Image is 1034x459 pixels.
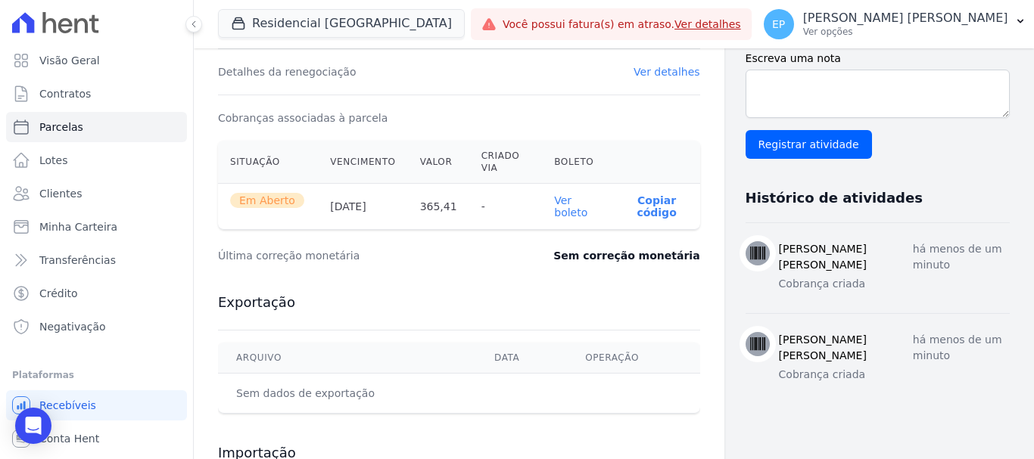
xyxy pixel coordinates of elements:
[913,332,1010,364] p: há menos de um minuto
[39,186,82,201] span: Clientes
[6,145,187,175] a: Lotes
[6,45,187,76] a: Visão Geral
[554,194,587,219] a: Ver boleto
[542,141,613,184] th: Boleto
[39,153,68,168] span: Lotes
[39,86,91,101] span: Contratos
[39,431,99,446] span: Conta Hent
[230,193,304,208] span: Em Aberto
[634,66,700,78] a: Ver detalhes
[39,319,106,334] span: Negativação
[803,26,1008,38] p: Ver opções
[469,184,543,230] th: -
[6,390,187,420] a: Recebíveis
[15,408,51,444] div: Open Intercom Messenger
[39,286,78,301] span: Crédito
[626,194,688,219] button: Copiar código
[218,293,700,312] h3: Exportação
[6,423,187,454] a: Conta Hent
[6,278,187,309] a: Crédito
[218,64,357,79] dt: Detalhes da renegociação
[674,18,741,30] a: Ver detalhes
[779,241,913,273] h3: [PERSON_NAME] [PERSON_NAME]
[6,212,187,242] a: Minha Carteira
[39,53,100,68] span: Visão Geral
[746,130,872,159] input: Registrar atividade
[218,9,465,38] button: Residencial [GEOGRAPHIC_DATA]
[779,367,1010,383] p: Cobrança criada
[39,219,117,234] span: Minha Carteira
[39,119,83,135] span: Parcelas
[6,112,187,142] a: Parcelas
[746,51,1010,67] label: Escreva uma nota
[218,141,318,184] th: Situação
[6,79,187,109] a: Contratos
[408,184,469,230] th: 365,41
[218,343,476,374] th: Arquivo
[6,178,187,209] a: Clientes
[218,110,388,126] dt: Cobranças associadas à parcela
[218,374,476,414] td: Sem dados de exportação
[803,11,1008,26] p: [PERSON_NAME] [PERSON_NAME]
[12,366,181,384] div: Plataformas
[913,241,1010,273] p: há menos de um minuto
[503,17,741,33] span: Você possui fatura(s) em atraso.
[746,189,923,207] h3: Histórico de atividades
[6,312,187,342] a: Negativação
[408,141,469,184] th: Valor
[39,398,96,413] span: Recebíveis
[318,141,407,184] th: Vencimento
[476,343,567,374] th: Data
[39,253,116,268] span: Transferências
[553,248,699,263] dd: Sem correção monetária
[6,245,187,275] a: Transferências
[779,332,913,364] h3: [PERSON_NAME] [PERSON_NAME]
[779,276,1010,292] p: Cobrança criada
[318,184,407,230] th: [DATE]
[218,248,503,263] dt: Última correção monetária
[772,19,785,29] span: EP
[567,343,699,374] th: Operação
[469,141,543,184] th: Criado via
